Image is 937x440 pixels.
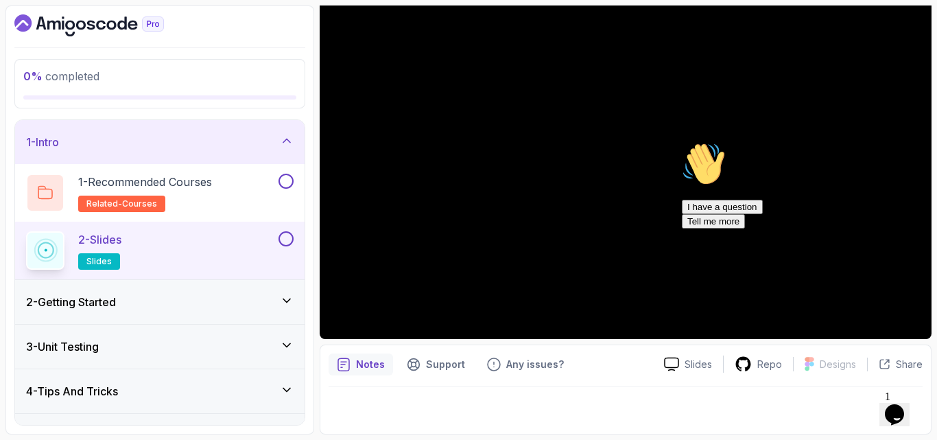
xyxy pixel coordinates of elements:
[329,354,393,375] button: notes button
[86,256,112,267] span: slides
[5,63,86,78] button: I have a question
[676,137,923,378] iframe: chat widget
[26,383,118,400] h3: 4 - Tips And Tricks
[78,231,121,248] p: 2 - Slides
[78,174,212,190] p: 1 - Recommended Courses
[26,294,116,310] h3: 2 - Getting Started
[653,357,723,371] a: Slides
[479,354,572,375] button: Feedback button
[356,358,385,371] p: Notes
[879,385,923,426] iframe: chat widget
[26,174,294,212] button: 1-Recommended Coursesrelated-courses
[5,5,49,49] img: :wave:
[5,5,252,92] div: 👋Hi! How can we help?I have a questionTell me more
[26,231,294,270] button: 2-Slidesslides
[5,78,69,92] button: Tell me more
[399,354,473,375] button: Support button
[506,358,564,371] p: Any issues?
[15,120,305,164] button: 1-Intro
[426,358,465,371] p: Support
[15,325,305,369] button: 3-Unit Testing
[5,41,136,51] span: Hi! How can we help?
[15,280,305,324] button: 2-Getting Started
[23,69,43,83] span: 0 %
[86,198,157,209] span: related-courses
[23,69,99,83] span: completed
[15,369,305,413] button: 4-Tips And Tricks
[26,134,59,150] h3: 1 - Intro
[26,338,99,355] h3: 3 - Unit Testing
[14,14,195,36] a: Dashboard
